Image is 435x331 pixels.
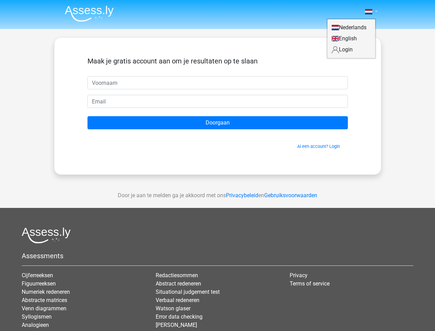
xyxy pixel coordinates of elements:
a: Privacy [290,272,308,279]
h5: Assessments [22,252,413,260]
a: English [328,33,375,44]
a: Cijferreeksen [22,272,53,279]
a: [PERSON_NAME] [156,322,197,328]
a: Syllogismen [22,313,52,320]
img: Assessly logo [22,227,71,243]
a: Abstract redeneren [156,280,201,287]
input: Voornaam [87,76,348,89]
input: Email [87,95,348,108]
a: Login [328,44,375,55]
a: Abstracte matrices [22,297,67,303]
a: Situational judgement test [156,289,220,295]
img: Assessly [65,6,114,22]
h5: Maak je gratis account aan om je resultaten op te slaan [87,57,348,65]
input: Doorgaan [87,116,348,129]
a: Numeriek redeneren [22,289,70,295]
a: Nederlands [328,22,375,33]
a: Venn diagrammen [22,305,66,312]
a: Gebruiksvoorwaarden [264,192,317,199]
a: Privacybeleid [226,192,258,199]
a: Watson glaser [156,305,190,312]
a: Al een account? Login [297,144,340,149]
a: Terms of service [290,280,330,287]
a: Analogieen [22,322,49,328]
a: Redactiesommen [156,272,198,279]
a: Verbaal redeneren [156,297,199,303]
a: Figuurreeksen [22,280,56,287]
a: Error data checking [156,313,203,320]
